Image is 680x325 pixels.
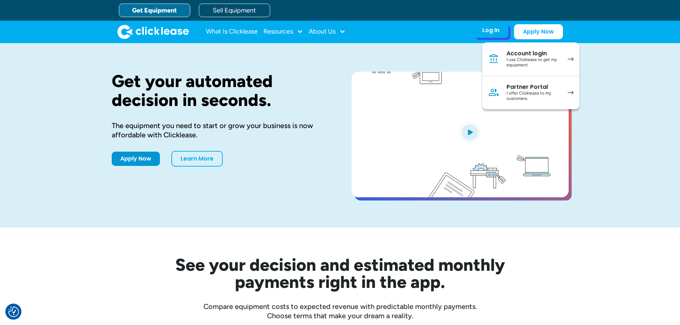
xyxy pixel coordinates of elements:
div: The equipment you need to start or grow your business is now affordable with Clicklease. [112,121,329,139]
img: Blue play button logo on a light blue circular background [460,122,479,142]
h1: Get your automated decision in seconds. [112,72,329,110]
img: arrow [568,91,574,95]
div: I use Clicklease to get my equipment [507,57,560,68]
div: About Us [309,25,346,39]
div: Partner Portal [507,83,560,91]
a: open lightbox [352,72,569,197]
img: arrow [568,57,574,61]
a: Account loginI use Clicklease to get my equipment [482,42,579,76]
div: Log In [482,27,499,34]
a: Apply Now [112,152,160,166]
div: I offer Clicklease to my customers. [507,91,560,102]
img: Clicklease logo [117,25,189,39]
img: Bank icon [488,53,499,65]
a: What Is Clicklease [206,25,258,39]
a: Apply Now [514,24,563,39]
a: Partner PortalI offer Clicklease to my customers. [482,76,579,109]
img: Revisit consent button [8,306,19,317]
div: Resources [263,25,303,39]
div: Compare equipment costs to expected revenue with predictable monthly payments. Choose terms that ... [112,302,569,320]
button: Consent Preferences [8,306,19,317]
img: Person icon [488,87,499,98]
a: Learn More [171,151,223,167]
h2: See your decision and estimated monthly payments right in the app. [140,256,540,290]
div: Account login [507,50,560,57]
a: home [117,25,189,39]
nav: Log In [482,42,579,109]
a: Sell Equipment [199,4,270,17]
a: Get Equipment [119,4,190,17]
